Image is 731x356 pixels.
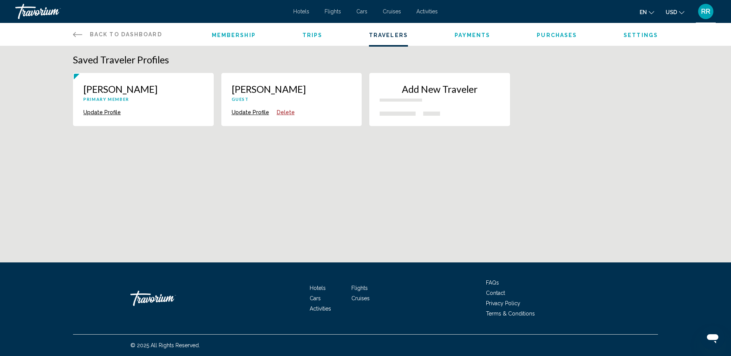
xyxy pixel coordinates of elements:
[486,300,520,306] a: Privacy Policy
[666,9,677,15] span: USD
[383,8,401,15] a: Cruises
[212,32,256,38] a: Membership
[369,73,510,126] button: New traveler
[369,32,408,38] a: Travelers
[486,280,499,286] a: FAQs
[130,342,200,348] span: © 2025 All Rights Reserved.
[700,325,725,350] iframe: Button to launch messaging window
[130,287,207,310] a: Travorium
[83,97,203,102] p: Primary Member
[351,285,368,291] a: Flights
[90,31,162,37] span: Back to Dashboard
[325,8,341,15] a: Flights
[640,9,647,15] span: en
[232,97,352,102] p: Guest
[83,109,121,116] button: Update Profile {{ traveler.firstName }} {{ traveler.lastName }}
[73,23,162,46] a: Back to Dashboard
[293,8,309,15] a: Hotels
[624,32,658,38] a: Settings
[537,32,577,38] a: Purchases
[277,109,295,116] button: Delete Profile {{ traveler.firstName }} {{ traveler.lastName }}
[351,295,370,301] a: Cruises
[302,32,323,38] a: Trips
[83,83,203,95] p: [PERSON_NAME]
[73,54,658,65] h1: Saved Traveler Profiles
[310,285,326,291] a: Hotels
[310,306,331,312] a: Activities
[455,32,491,38] a: Payments
[486,290,505,296] a: Contact
[416,8,438,15] a: Activities
[310,295,321,301] a: Cars
[232,83,352,95] p: [PERSON_NAME]
[380,83,500,95] p: Add New Traveler
[356,8,367,15] a: Cars
[696,3,716,19] button: User Menu
[701,8,710,15] span: RR
[232,109,269,116] button: Update Profile {{ traveler.firstName }} {{ traveler.lastName }}
[666,6,684,18] button: Change currency
[640,6,654,18] button: Change language
[486,311,535,317] a: Terms & Conditions
[15,4,286,19] a: Travorium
